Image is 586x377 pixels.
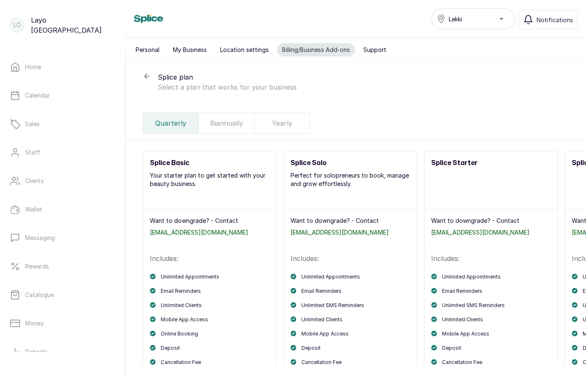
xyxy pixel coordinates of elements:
[519,10,578,29] button: Notifications
[290,158,410,168] h2: Splice Solo
[158,82,569,92] p: Select a plan that works for your business
[431,228,551,237] a: [EMAIL_ADDRESS][DOMAIN_NAME]
[215,43,274,57] button: Location settings
[7,340,118,364] a: Reports
[442,331,489,337] p: Mobile App Access
[210,118,243,128] p: Biannually
[254,113,310,133] div: Yearly
[7,226,118,250] a: Messaging
[7,283,118,307] a: Catalogue
[442,359,482,366] p: Cancellation Fee
[161,288,201,294] p: Email Reminders
[431,158,551,168] h2: Splice Starter
[301,274,360,280] p: Unlimited Appointments
[7,141,118,164] a: Staff
[7,169,118,193] a: Clients
[7,84,118,107] a: Calendar
[161,331,198,337] p: Online Booking
[301,288,342,294] p: Email Reminders
[25,91,50,100] p: Calendar
[131,43,164,57] button: Personal
[449,15,462,23] span: Lekki
[25,262,49,271] p: Rewards
[161,302,202,309] p: Unlimited Clients
[161,359,201,366] p: Cancellation Fee
[432,8,515,29] button: Lekki
[442,274,501,280] p: Unlimited Appointments
[150,217,270,225] p: Want to downgrade? - Contact
[301,359,342,366] p: Cancellation Fee
[25,319,44,328] p: Money
[31,15,115,35] p: Layo [GEOGRAPHIC_DATA]
[301,302,364,309] p: Unlimited SMS Reminders
[431,253,551,263] p: Includes:
[25,348,47,356] p: Reports
[150,171,270,188] p: Your starter plan to get started with your beauty business.
[7,112,118,136] a: Sales
[277,43,355,57] button: Billing/Business Add-ons
[25,177,44,185] p: Clients
[301,345,321,351] p: Deposit
[13,21,21,29] p: LO
[442,316,483,323] p: Unlimited Clients
[25,63,41,71] p: Home
[290,253,410,263] p: Includes:
[431,217,551,225] p: Want to downgrade? - Contact
[358,43,391,57] button: Support
[7,55,118,79] a: Home
[442,302,505,309] p: Unlimited SMS Reminders
[161,274,219,280] p: Unlimited Appointments
[442,288,482,294] p: Email Reminders
[158,72,569,82] p: Splice plan
[161,345,180,351] p: Deposit
[290,217,410,225] p: Want to downgrade? - Contact
[25,234,55,242] p: Messaging
[7,198,118,221] a: Wallet
[272,118,292,128] p: Yearly
[155,118,186,128] p: Quarterly
[199,113,254,133] div: Biannually
[7,312,118,335] a: Money
[143,113,199,133] div: Quarterly
[25,148,40,157] p: Staff
[161,316,208,323] p: Mobile App Access
[537,15,573,24] span: Notifications
[150,253,270,263] p: Includes:
[168,43,212,57] button: My Business
[301,331,349,337] p: Mobile App Access
[150,158,270,168] h2: Splice Basic
[25,291,54,299] p: Catalogue
[442,345,461,351] p: Deposit
[150,228,270,237] a: [EMAIL_ADDRESS][DOMAIN_NAME]
[290,228,410,237] a: [EMAIL_ADDRESS][DOMAIN_NAME]
[290,171,410,188] p: Perfect for solopreneurs to book, manage and grow effortlessly.
[25,205,42,214] p: Wallet
[301,316,342,323] p: Unlimited Clients
[25,120,40,128] p: Sales
[7,255,118,278] a: Rewards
